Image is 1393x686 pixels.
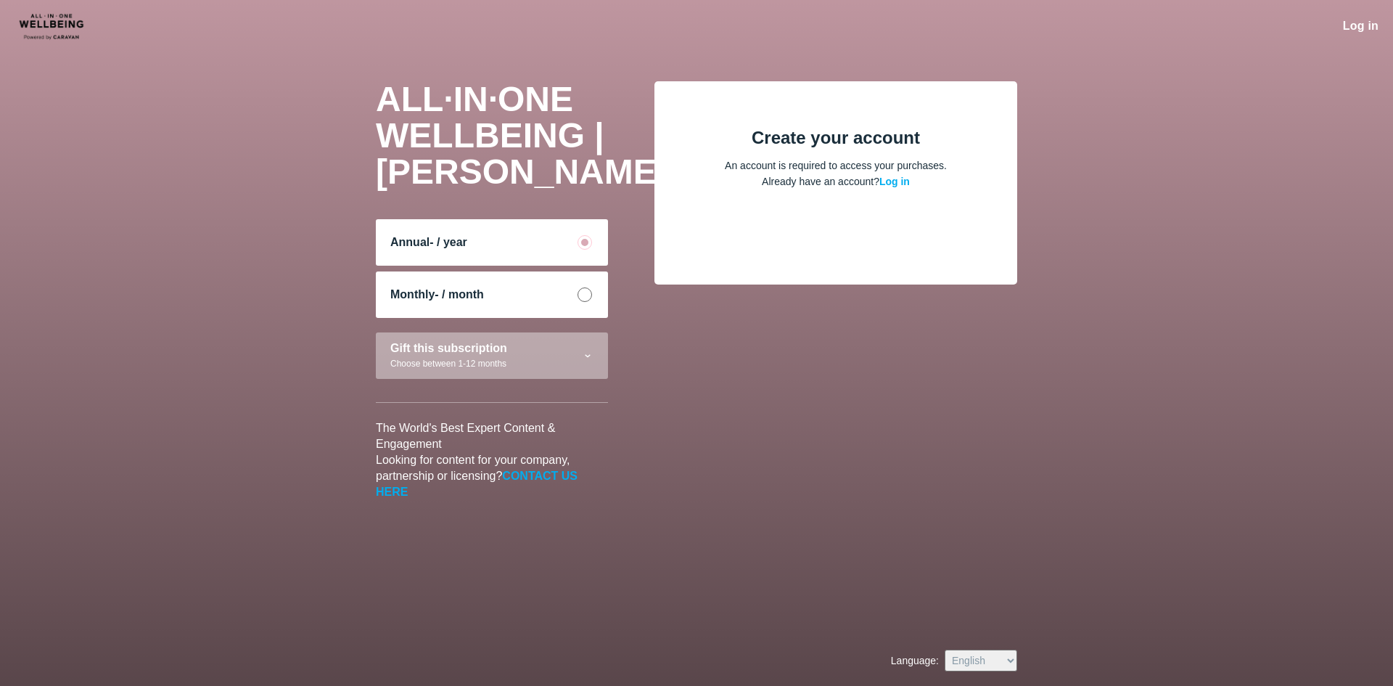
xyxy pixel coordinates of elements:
[376,420,608,500] p: The World's Best Expert Content & Engagement Looking for content for your company, partnership or...
[390,288,435,301] span: Monthly
[390,236,430,248] span: Annual
[891,653,939,669] label: Language :
[435,288,484,301] span: - / month
[390,342,507,355] div: Gift this subscription
[15,11,120,41] img: CARAVAN
[762,176,910,187] span: Already have an account?
[376,219,608,266] div: Annual- / year
[376,332,608,379] div: Gift this subscriptionChoose between 1-12 months
[376,80,668,191] span: ALL·IN·ONE WELLBEING | [PERSON_NAME]
[430,236,467,248] span: - / year
[879,176,910,187] a: Log in
[701,130,971,146] div: Create your account
[701,158,971,173] p: An account is required to access your purchases.
[390,357,507,370] div: Choose between 1-12 months
[376,271,608,318] div: Monthly- / month
[1343,20,1378,32] span: Log in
